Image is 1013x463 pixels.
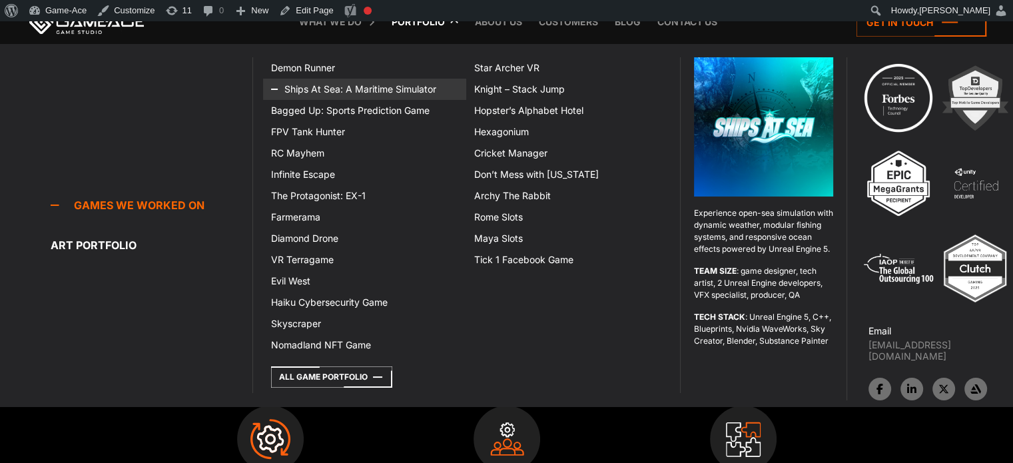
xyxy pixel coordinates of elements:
[862,232,935,305] img: 5
[862,61,935,135] img: Technology council badge program ace 2025 game ace
[868,325,891,336] strong: Email
[938,61,1012,135] img: 2
[466,249,669,270] a: Tick 1 Facebook Game
[466,100,669,121] a: Hopster’s Alphabet Hotel
[694,266,737,276] strong: TEAM SIZE
[694,57,833,197] img: Ships at sea menu logo
[694,311,833,347] p: : Unreal Engine 5, C++, Blueprints, Nvidia WaveWorks, Sky Creator, Blender, Substance Painter
[694,312,745,322] strong: TECH STACK
[263,249,466,270] a: VR Terragame
[856,8,986,37] a: Get in touch
[263,79,466,100] a: Ships At Sea: A Maritime Simulator
[919,5,990,15] span: [PERSON_NAME]
[938,232,1012,305] img: Top ar vr development company gaming 2025 game ace
[466,207,669,228] a: Rome Slots
[263,313,466,334] a: Skyscraper
[466,164,669,185] a: Don’t Mess with [US_STATE]
[263,207,466,228] a: Farmerama
[263,228,466,249] a: Diamond Drone
[364,7,372,15] div: Focus keyphrase not set
[466,185,669,207] a: Archy The Rabbit
[263,100,466,121] a: Bagged Up: Sports Prediction Game
[466,57,669,79] a: Star Archer VR
[263,334,466,356] a: Nomadland NFT Game
[263,143,466,164] a: RC Mayhem
[939,147,1012,220] img: 4
[466,79,669,100] a: Knight – Stack Jump
[263,121,466,143] a: FPV Tank Hunter
[263,270,466,292] a: Evil West
[263,164,466,185] a: Infinite Escape
[694,207,833,255] p: Experience open-sea simulation with dynamic weather, modular fishing systems, and responsive ocea...
[263,292,466,313] a: Haiku Cybersecurity Game
[466,121,669,143] a: Hexagonium
[263,57,466,79] a: Demon Runner
[694,265,833,301] p: : game designer, tech artist, 2 Unreal Engine developers, VFX specialist, producer, QA
[51,192,252,219] a: Games we worked on
[862,147,935,220] img: 3
[271,366,392,388] a: All Game Portfolio
[466,143,669,164] a: Cricket Manager
[51,232,252,258] a: Art portfolio
[263,185,466,207] a: The Protagonist: EX-1
[868,339,1013,362] a: [EMAIL_ADDRESS][DOMAIN_NAME]
[466,228,669,249] a: Maya Slots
